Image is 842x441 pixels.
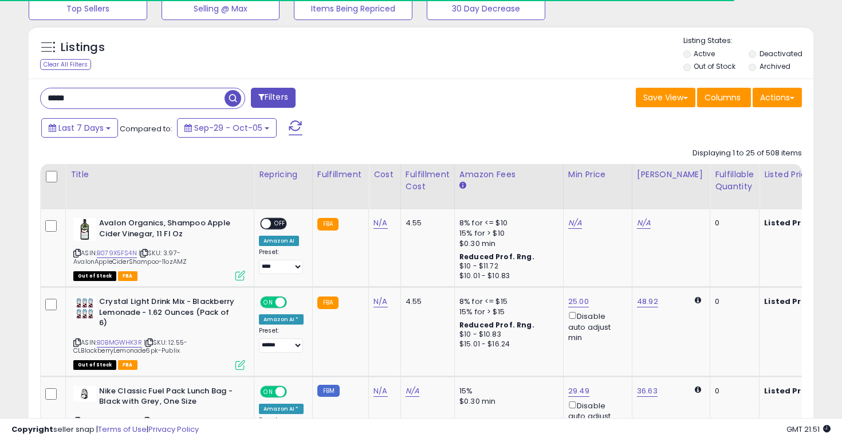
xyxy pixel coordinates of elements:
span: Last 7 Days [58,122,104,134]
a: N/A [637,217,651,229]
div: 0 [715,296,750,307]
small: Amazon Fees. [459,181,466,191]
b: Reduced Prof. Rng. [459,320,534,330]
a: 29.49 [568,385,589,397]
div: $10 - $10.83 [459,330,554,339]
div: Preset: [259,248,304,274]
b: Listed Price: [764,385,816,396]
div: 15% for > $10 [459,228,554,239]
span: All listings that are currently out of stock and unavailable for purchase on Amazon [73,271,116,281]
button: Actions [753,88,802,107]
label: Out of Stock [694,61,735,71]
div: Cost [373,169,396,181]
b: Nike Classic Fuel Pack Lunch Bag - Black with Grey, One Size [99,386,238,410]
button: Columns [697,88,751,107]
img: 317zr0q34JS._SL40_.jpg [73,386,96,401]
div: ASIN: [73,296,245,369]
div: 4.55 [406,296,446,307]
div: 15% for > $15 [459,307,554,317]
a: N/A [373,296,387,307]
a: N/A [373,385,387,397]
div: 8% for <= $15 [459,296,554,307]
div: 8% for <= $10 [459,218,554,228]
span: OFF [285,298,304,307]
a: N/A [568,217,582,229]
div: Fulfillment [317,169,364,181]
span: | SKU: 3.97-AvalonAppleCiderShampoo-11ozAMZ [73,248,187,266]
div: Min Price [568,169,627,181]
a: B079X5FS4N [97,248,137,258]
b: Listed Price: [764,217,816,228]
small: FBA [317,218,339,231]
label: Archived [760,61,790,71]
b: Avalon Organics, Shampoo Apple Cider Vinegar, 11 Fl Oz [99,218,238,242]
span: ON [261,298,276,307]
div: seller snap | | [11,424,199,435]
small: FBM [317,385,340,397]
p: Listing States: [683,36,814,46]
a: N/A [373,217,387,229]
div: $10.01 - $10.83 [459,271,554,281]
div: ASIN: [73,218,245,279]
div: Repricing [259,169,308,181]
div: Title [70,169,249,181]
a: 48.92 [637,296,658,307]
div: Amazon AI * [259,404,304,414]
div: Displaying 1 to 25 of 508 items [693,148,802,159]
button: Last 7 Days [41,118,118,138]
a: N/A [406,385,419,397]
div: 0 [715,386,750,396]
span: OFF [271,219,289,229]
button: Save View [636,88,695,107]
h5: Listings [61,40,105,56]
b: Listed Price: [764,296,816,307]
b: Crystal Light Drink Mix - Blackberry Lemonade - 1.62 Ounces (Pack of 6) [99,296,238,331]
div: $0.30 min [459,239,554,249]
div: Preset: [259,327,304,353]
a: Terms of Use [98,424,147,435]
div: Disable auto adjust min [568,399,623,432]
div: 0 [715,218,750,228]
div: Amazon AI * [259,314,304,325]
span: Compared to: [120,123,172,134]
img: 516m0eRaJyL._SL40_.jpg [73,296,96,319]
button: Sep-29 - Oct-05 [177,118,277,138]
div: $10 - $11.72 [459,262,554,271]
div: Amazon Fees [459,169,558,181]
div: Disable auto adjust min [568,310,623,343]
span: All listings that are currently out of stock and unavailable for purchase on Amazon [73,360,116,370]
a: 36.63 [637,385,658,397]
label: Deactivated [760,49,802,58]
button: Filters [251,88,296,108]
span: FBA [118,360,137,370]
div: Amazon AI [259,236,299,246]
strong: Copyright [11,424,53,435]
label: Active [694,49,715,58]
div: 15% [459,386,554,396]
div: $0.30 min [459,396,554,407]
a: B0BMGWHK3R [97,338,142,348]
span: Sep-29 - Oct-05 [194,122,262,134]
a: 25.00 [568,296,589,307]
span: 2025-10-13 21:51 GMT [786,424,831,435]
div: 4.55 [406,218,446,228]
div: [PERSON_NAME] [637,169,705,181]
a: Privacy Policy [148,424,199,435]
div: $15.01 - $16.24 [459,339,554,349]
small: FBA [317,296,339,309]
b: Reduced Prof. Rng. [459,252,534,262]
span: OFF [285,387,304,396]
span: ON [261,387,276,396]
span: | SKU: 12.55-CLBlackberryLemonade6pk-Publix [73,338,187,355]
div: Clear All Filters [40,59,91,70]
span: Columns [705,92,741,103]
span: FBA [118,271,137,281]
div: Fulfillable Quantity [715,169,754,193]
img: 41x5qC60sdS._SL40_.jpg [73,218,96,241]
div: Fulfillment Cost [406,169,450,193]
